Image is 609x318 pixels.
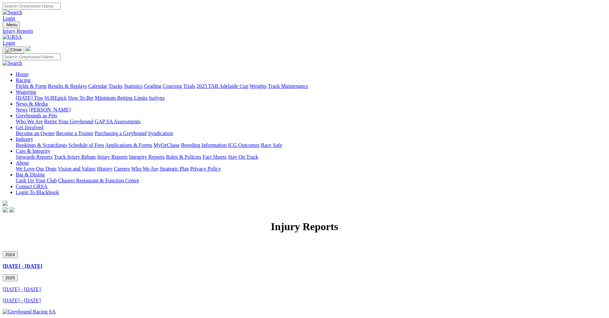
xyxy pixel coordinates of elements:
input: Search [3,53,61,60]
a: Track Maintenance [268,83,308,89]
div: Greyhounds as Pets [16,119,606,125]
div: Industry [16,142,606,148]
a: Get Involved [16,125,43,130]
a: Purchasing a Greyhound [95,130,147,136]
a: Tracks [109,83,123,89]
a: Bar & Dining [16,172,45,177]
a: We Love Our Dogs [16,166,56,171]
a: Applications & Forms [105,142,152,148]
a: Login To Blackbook [16,189,59,195]
a: Stewards Reports [16,154,52,160]
a: Breeding Information [181,142,227,148]
a: Injury Reports [3,28,606,34]
div: Bar & Dining [16,178,606,184]
button: Toggle navigation [3,21,20,28]
img: facebook.svg [3,207,8,212]
a: Weights [250,83,267,89]
a: Injury Reports [97,154,128,160]
a: GAP SA Assessments [95,119,141,124]
img: GRSA [3,34,22,40]
button: Toggle navigation [3,46,24,53]
a: Coursing [163,83,182,89]
a: Who We Are [16,119,43,124]
a: Chasers Restaurant & Function Centre [58,178,139,183]
a: MyOzChase [153,142,180,148]
a: 2025 TAB Adelaide Cup [196,83,248,89]
a: Retire Your Greyhound [44,119,93,124]
a: Vision and Values [58,166,95,171]
a: ICG Outcomes [228,142,259,148]
span: Menu [7,22,17,27]
a: Results & Replays [48,83,87,89]
a: About [16,160,29,166]
a: [PERSON_NAME] [29,107,71,112]
a: SUREpick [44,95,67,101]
a: Grading [144,83,161,89]
a: Fact Sheets [203,154,227,160]
a: Track Injury Rebate [54,154,96,160]
img: twitter.svg [9,207,14,212]
a: News & Media [16,101,48,107]
a: Strategic Plan [160,166,189,171]
a: Login [3,15,15,21]
a: [DATE] - [DATE] [3,298,41,303]
a: Calendar [88,83,107,89]
a: Statistics [124,83,143,89]
img: logo-grsa-white.png [3,201,8,206]
a: Integrity Reports [129,154,165,160]
a: Greyhounds as Pets [16,113,57,118]
strong: Injury Reports [271,221,338,232]
a: Privacy Policy [190,166,221,171]
a: Race Safe [261,142,282,148]
img: Close [5,47,22,52]
div: About [16,166,606,172]
a: Who We Are [131,166,158,171]
div: Get Involved [16,130,606,136]
input: Search [3,3,61,10]
img: Search [3,10,22,15]
a: How To Bet [68,95,94,101]
div: Wagering [16,95,606,101]
div: News & Media [16,107,606,113]
a: [DATE] - [DATE] [3,287,41,292]
div: Care & Integrity [16,154,606,160]
a: Careers [114,166,130,171]
img: Search [3,60,22,66]
a: Rules & Policies [166,154,201,160]
a: History [97,166,112,171]
a: Cash Up Your Club [16,178,57,183]
a: [DATE] - [DATE] [3,263,42,269]
a: Stay On Track [228,154,258,160]
a: Bookings & Scratchings [16,142,67,148]
a: Login [3,40,15,46]
a: Schedule of Fees [68,142,104,148]
a: Contact GRSA [16,184,47,189]
a: Become an Owner [16,130,55,136]
button: 2025 [3,274,18,281]
a: Care & Integrity [16,148,51,154]
a: Minimum Betting Limits [95,95,148,101]
a: Racing [16,77,30,83]
a: Fields & Form [16,83,47,89]
a: Isolynx [149,95,165,101]
a: Become a Trainer [56,130,93,136]
img: Greyhound Racing SA [3,309,56,315]
button: 2024 [3,251,18,258]
a: Syndication [148,130,173,136]
div: Racing [16,83,606,89]
a: News [16,107,28,112]
a: Industry [16,136,33,142]
a: Trials [183,83,195,89]
a: Home [16,71,29,77]
a: [DATE] Tips [16,95,43,101]
a: Wagering [16,89,36,95]
img: logo-grsa-white.png [26,46,31,51]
